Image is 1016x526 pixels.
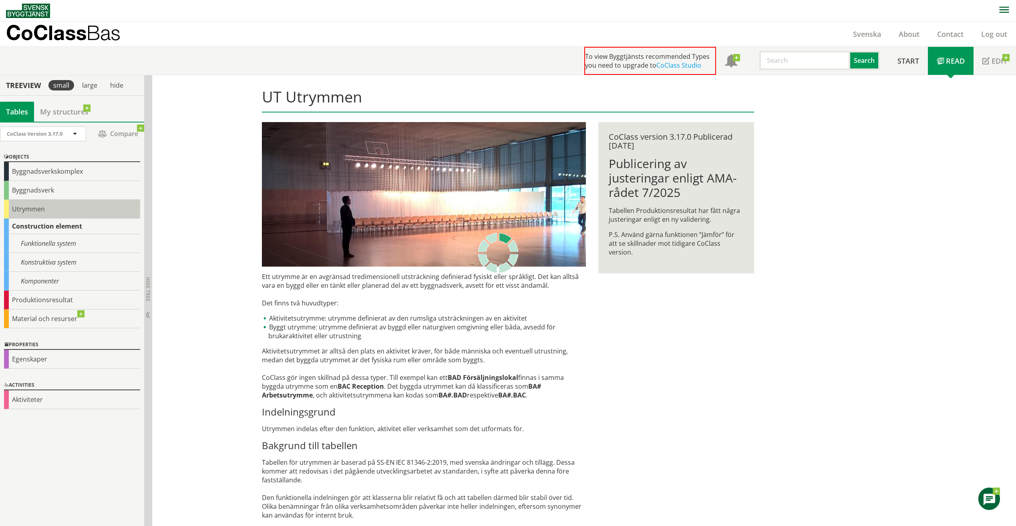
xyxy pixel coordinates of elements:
strong: BAD Försäljningslokal [448,373,518,382]
li: Byggt utrymme: utrymme definierat av byggd eller naturgiven omgivning eller båda, avsedd för bruk... [262,323,586,340]
strong: BA#.BAC [498,391,526,400]
h3: Indelningsgrund [262,406,586,418]
a: Edit [974,47,1016,75]
div: Material och resurser [4,309,140,328]
div: Byggnadsverk [4,181,140,200]
div: Properties [4,340,140,350]
div: Objects [4,153,140,162]
div: large [77,80,102,90]
span: Hide tree [145,277,151,301]
p: Tabellen Produktionsresultat har fått några justeringar enligt en ny validering. [609,206,744,224]
span: Edit [992,56,1007,66]
div: Activities [4,381,140,390]
img: Svensk Byggtjänst [6,4,50,18]
div: Treeview [2,81,45,90]
span: Compare [94,127,142,141]
a: CoClassBas [6,22,138,46]
div: To view Byggtjänsts recommended Types you need to upgrade to [584,47,716,75]
span: Start [897,56,919,66]
h1: Publicering av justeringar enligt AMA-rådet 7/2025 [609,157,744,200]
div: Utrymmen [4,200,140,219]
a: Read [928,47,974,75]
img: utrymme.jpg [262,122,586,267]
span: CoClass Version 3.17.0 [7,130,62,137]
div: Aktiviteter [4,390,140,409]
a: About [890,29,928,39]
div: Konstruktiva system [4,253,140,272]
strong: BA# Arbetsutrymme [262,382,541,400]
div: Produktionsresultat [4,291,140,309]
span: Notifications [725,55,738,68]
div: hide [105,80,128,90]
div: CoClass version 3.17.0 Publicerad [DATE] [609,133,744,150]
li: Aktivitetsutrymme: utrymme definierat av den rumsliga utsträckningen av en aktivitet [262,314,586,323]
a: Log out [972,29,1016,39]
button: Search [850,51,880,70]
div: Construction element [4,219,140,234]
div: Egenskaper [4,350,140,369]
div: Byggnadsverkskomplex [4,162,140,181]
strong: BAC Reception [338,382,384,391]
div: small [48,80,74,90]
a: Start [889,47,928,75]
span: Bas [87,21,121,44]
strong: BA#.BAD [439,391,467,400]
span: Read [946,56,965,66]
a: Svenska [844,29,890,39]
p: P.S. Använd gärna funktionen ”Jämför” för att se skillnader mot tidigare CoClass version. [609,230,744,257]
div: Funktionella system [4,234,140,253]
a: CoClass Studio [656,61,701,70]
h1: UT Utrymmen [262,88,754,112]
p: CoClass [6,28,121,37]
h3: Bakgrund till tabellen [262,440,586,452]
img: Laddar [478,233,518,273]
div: Komponenter [4,272,140,291]
a: My structures [34,102,95,122]
input: Search [759,51,850,70]
a: Contact [928,29,972,39]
